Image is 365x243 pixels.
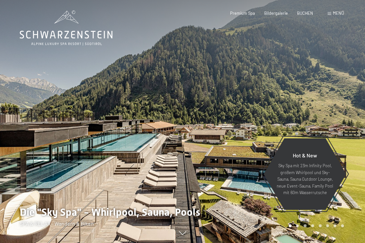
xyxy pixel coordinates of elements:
[333,224,336,227] div: Carousel Page 7
[263,138,347,210] a: Hot & New Sky Spa mit 23m Infinity Pool, großem Whirlpool und Sky-Sauna, Sauna Outdoor Lounge, ne...
[304,224,307,227] div: Carousel Page 3
[293,152,317,158] span: Hot & New
[264,10,288,16] a: Bildergalerie
[297,10,313,16] a: BUCHEN
[287,224,344,227] div: Carousel Pagination
[326,224,329,227] div: Carousel Page 6
[276,162,333,196] p: Sky Spa mit 23m Infinity Pool, großem Whirlpool und Sky-Sauna, Sauna Outdoor Lounge, neue Event-S...
[333,10,344,16] span: Menü
[289,224,292,227] div: Carousel Page 1 (Current Slide)
[311,224,314,227] div: Carousel Page 4
[319,224,322,227] div: Carousel Page 5
[296,224,299,227] div: Carousel Page 2
[341,224,344,227] div: Carousel Page 8
[230,10,255,16] a: Premium Spa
